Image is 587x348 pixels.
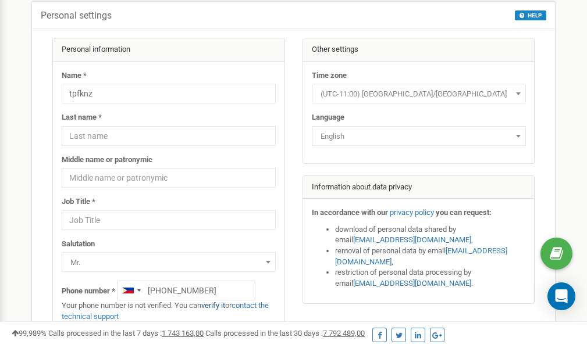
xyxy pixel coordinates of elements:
[312,126,526,146] span: English
[62,301,269,321] a: contact the technical support
[205,329,365,338] span: Calls processed in the last 30 days :
[323,329,365,338] u: 7 792 489,00
[353,279,471,288] a: [EMAIL_ADDRESS][DOMAIN_NAME]
[62,155,152,166] label: Middle name or patronymic
[312,84,526,103] span: (UTC-11:00) Pacific/Midway
[162,329,204,338] u: 1 743 163,00
[66,254,272,271] span: Mr.
[62,239,95,250] label: Salutation
[62,70,87,81] label: Name *
[62,84,276,103] input: Name
[335,246,507,266] a: [EMAIL_ADDRESS][DOMAIN_NAME]
[316,86,522,102] span: (UTC-11:00) Pacific/Midway
[62,126,276,146] input: Last name
[335,267,526,289] li: restriction of personal data processing by email .
[41,10,112,21] h5: Personal settings
[303,176,535,199] div: Information about data privacy
[312,70,347,81] label: Time zone
[62,196,95,207] label: Job Title *
[62,300,276,322] p: Your phone number is not verified. You can or
[62,168,276,188] input: Middle name or patronymic
[62,286,115,297] label: Phone number *
[201,301,225,310] a: verify it
[117,281,255,300] input: +1-800-555-55-55
[62,252,276,272] span: Mr.
[118,281,144,300] div: Telephone country code
[303,38,535,62] div: Other settings
[312,208,388,217] strong: In accordance with our
[62,210,276,230] input: Job Title
[48,329,204,338] span: Calls processed in the last 7 days :
[436,208,492,217] strong: you can request:
[353,235,471,244] a: [EMAIL_ADDRESS][DOMAIN_NAME]
[12,329,47,338] span: 99,989%
[62,112,102,123] label: Last name *
[390,208,434,217] a: privacy policy
[316,128,522,145] span: English
[515,10,546,20] button: HELP
[335,224,526,246] li: download of personal data shared by email ,
[335,246,526,267] li: removal of personal data by email ,
[547,282,575,310] div: Open Intercom Messenger
[312,112,344,123] label: Language
[53,38,284,62] div: Personal information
